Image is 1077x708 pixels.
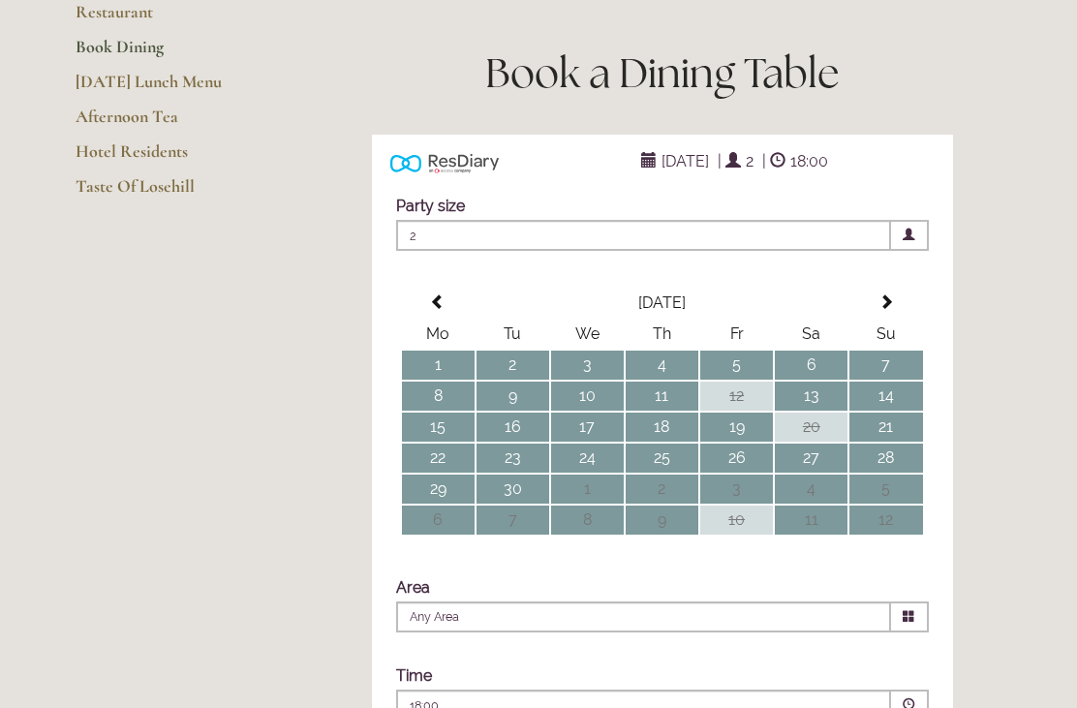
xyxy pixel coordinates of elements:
[718,152,722,170] span: |
[626,382,698,411] td: 11
[396,666,432,685] label: Time
[551,506,624,535] td: 8
[775,413,847,442] td: 20
[700,413,773,442] td: 19
[477,351,549,380] td: 2
[396,578,430,597] label: Area
[477,382,549,411] td: 9
[849,475,922,504] td: 5
[775,351,847,380] td: 6
[402,320,475,349] th: Mo
[626,413,698,442] td: 18
[477,289,848,318] th: Select Month
[402,382,475,411] td: 8
[430,294,446,310] span: Previous Month
[775,382,847,411] td: 13
[402,506,475,535] td: 6
[477,506,549,535] td: 7
[700,320,773,349] th: Fr
[849,351,922,380] td: 7
[76,1,261,36] a: Restaurant
[878,294,894,310] span: Next Month
[76,140,261,175] a: Hotel Residents
[402,475,475,504] td: 29
[551,413,624,442] td: 17
[551,475,624,504] td: 1
[76,71,261,106] a: [DATE] Lunch Menu
[626,475,698,504] td: 2
[700,475,773,504] td: 3
[477,413,549,442] td: 16
[396,220,891,251] span: 2
[741,147,758,175] span: 2
[849,413,922,442] td: 21
[551,320,624,349] th: We
[700,506,773,535] td: 10
[76,36,261,71] a: Book Dining
[402,351,475,380] td: 1
[626,444,698,473] td: 25
[323,45,1001,102] h1: Book a Dining Table
[657,147,714,175] span: [DATE]
[396,197,465,215] label: Party size
[551,351,624,380] td: 3
[775,320,847,349] th: Sa
[477,475,549,504] td: 30
[762,152,766,170] span: |
[626,506,698,535] td: 9
[477,320,549,349] th: Tu
[849,444,922,473] td: 28
[775,444,847,473] td: 27
[626,351,698,380] td: 4
[76,175,261,210] a: Taste Of Losehill
[626,320,698,349] th: Th
[849,506,922,535] td: 12
[402,413,475,442] td: 15
[700,444,773,473] td: 26
[700,351,773,380] td: 5
[477,444,549,473] td: 23
[551,444,624,473] td: 24
[390,149,499,177] img: Powered by ResDiary
[775,506,847,535] td: 11
[700,382,773,411] td: 12
[785,147,833,175] span: 18:00
[76,106,261,140] a: Afternoon Tea
[402,444,475,473] td: 22
[849,382,922,411] td: 14
[775,475,847,504] td: 4
[551,382,624,411] td: 10
[849,320,922,349] th: Su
